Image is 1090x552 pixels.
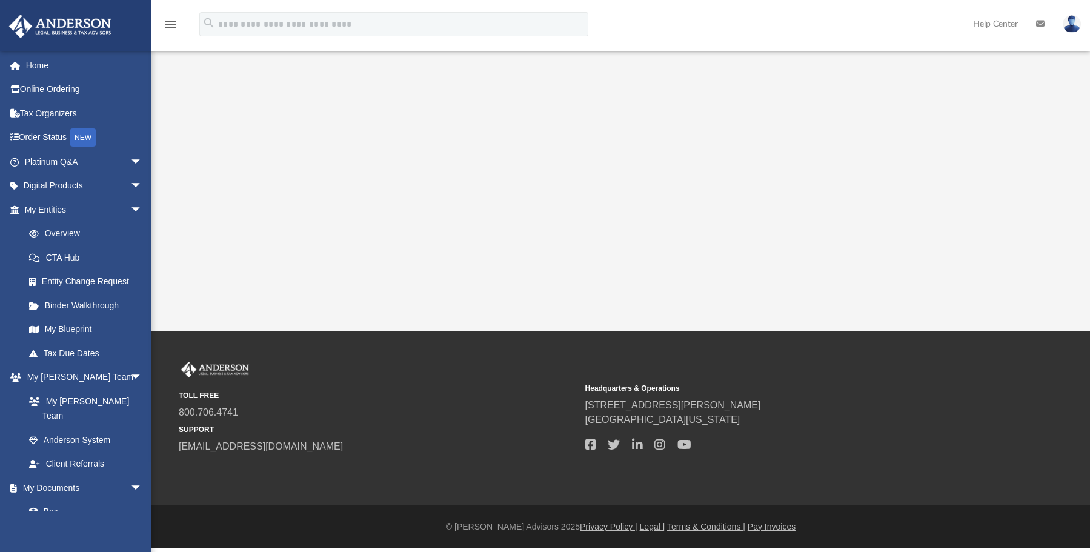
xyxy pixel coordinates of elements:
[8,125,161,150] a: Order StatusNEW
[585,383,983,394] small: Headquarters & Operations
[17,222,161,246] a: Overview
[667,522,745,531] a: Terms & Conditions |
[70,128,96,147] div: NEW
[179,390,577,401] small: TOLL FREE
[8,476,155,500] a: My Documentsarrow_drop_down
[585,414,740,425] a: [GEOGRAPHIC_DATA][US_STATE]
[1063,15,1081,33] img: User Pic
[164,17,178,32] i: menu
[8,101,161,125] a: Tax Organizers
[130,365,155,390] span: arrow_drop_down
[8,53,161,78] a: Home
[151,520,1090,533] div: © [PERSON_NAME] Advisors 2025
[8,150,161,174] a: Platinum Q&Aarrow_drop_down
[164,23,178,32] a: menu
[8,78,161,102] a: Online Ordering
[17,318,155,342] a: My Blueprint
[179,362,251,377] img: Anderson Advisors Platinum Portal
[640,522,665,531] a: Legal |
[17,428,155,452] a: Anderson System
[17,341,161,365] a: Tax Due Dates
[580,522,637,531] a: Privacy Policy |
[8,365,155,390] a: My [PERSON_NAME] Teamarrow_drop_down
[130,174,155,199] span: arrow_drop_down
[748,522,796,531] a: Pay Invoices
[179,441,343,451] a: [EMAIL_ADDRESS][DOMAIN_NAME]
[8,198,161,222] a: My Entitiesarrow_drop_down
[17,245,161,270] a: CTA Hub
[202,16,216,30] i: search
[17,389,148,428] a: My [PERSON_NAME] Team
[8,174,161,198] a: Digital Productsarrow_drop_down
[130,476,155,500] span: arrow_drop_down
[17,270,161,294] a: Entity Change Request
[17,500,148,524] a: Box
[130,150,155,175] span: arrow_drop_down
[585,400,761,410] a: [STREET_ADDRESS][PERSON_NAME]
[179,407,238,417] a: 800.706.4741
[17,452,155,476] a: Client Referrals
[5,15,115,38] img: Anderson Advisors Platinum Portal
[130,198,155,222] span: arrow_drop_down
[17,293,161,318] a: Binder Walkthrough
[179,424,577,435] small: SUPPORT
